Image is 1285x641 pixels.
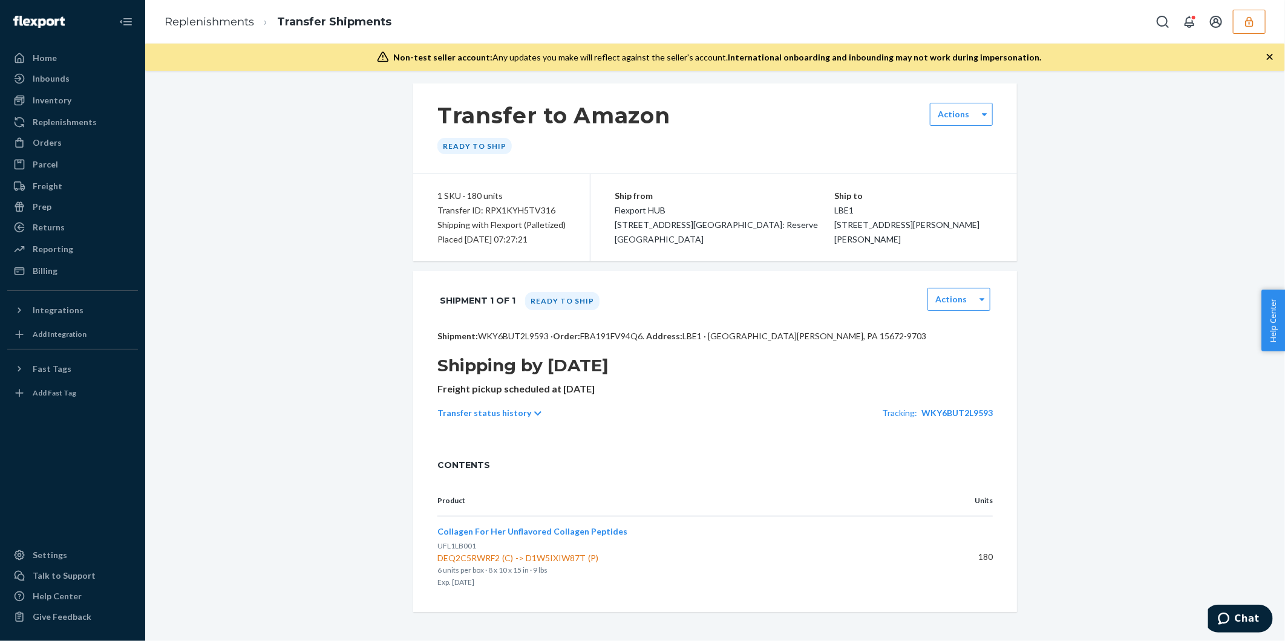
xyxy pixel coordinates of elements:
[7,112,138,132] a: Replenishments
[437,138,512,154] div: Ready to ship
[33,137,62,149] div: Orders
[437,354,993,376] h1: Shipping by [DATE]
[834,189,993,203] p: Ship to
[437,407,531,419] p: Transfer status history
[33,52,57,64] div: Home
[394,52,493,62] span: Non-test seller account:
[942,495,993,506] p: Units
[615,205,818,244] span: Flexport HUB [STREET_ADDRESS][GEOGRAPHIC_DATA]: Reserve [GEOGRAPHIC_DATA]
[1204,10,1228,34] button: Open account menu
[7,48,138,68] a: Home
[7,545,138,565] a: Settings
[277,15,391,28] a: Transfer Shipments
[13,16,65,28] img: Flexport logo
[1208,605,1273,635] iframe: Opens a widget where you can chat to one of our agents
[553,331,644,341] span: Order:
[7,91,138,110] a: Inventory
[33,158,58,171] div: Parcel
[155,4,401,40] ol: breadcrumbs
[33,116,97,128] div: Replenishments
[437,541,476,550] span: UFL1LB001
[437,495,923,506] p: Product
[437,189,566,203] div: 1 SKU · 180 units
[33,265,57,277] div: Billing
[942,551,993,563] p: 180
[437,459,993,471] span: CONTENTS
[33,304,83,316] div: Integrations
[33,243,73,255] div: Reporting
[394,51,1042,63] div: Any updates you make will reflect against the seller's account.
[938,108,969,120] label: Actions
[7,133,138,152] a: Orders
[437,564,923,576] p: 6 units per box · 8 x 10 x 15 in · 9 lbs
[437,552,923,564] span: DEQ2C5RWRF2 -> D1W5IXIW87T
[7,69,138,88] a: Inbounds
[7,587,138,606] a: Help Center
[437,232,566,247] div: Placed [DATE] 07:27:21
[7,261,138,281] a: Billing
[7,197,138,216] a: Prep
[7,566,138,585] button: Talk to Support
[437,103,670,128] h1: Transfer to Amazon
[728,52,1042,62] span: International onboarding and inbounding may not work during impersonation.
[33,221,65,233] div: Returns
[33,94,71,106] div: Inventory
[500,552,515,564] div: (C)
[580,331,644,341] span: FBA191FV94Q6 .
[33,388,76,398] div: Add Fast Tag
[33,73,70,85] div: Inbounds
[33,611,91,623] div: Give Feedback
[7,359,138,379] button: Fast Tags
[437,576,923,588] p: Exp. [DATE]
[33,180,62,192] div: Freight
[834,205,979,244] span: LBE1 [STREET_ADDRESS][PERSON_NAME][PERSON_NAME]
[440,288,515,313] h1: Shipment 1 of 1
[437,203,566,218] div: Transfer ID: RPX1KYH5TV316
[33,549,67,561] div: Settings
[586,552,601,564] div: (P)
[7,177,138,196] a: Freight
[7,218,138,237] a: Returns
[437,382,993,396] p: Freight pickup scheduled at [DATE]
[921,408,993,418] a: WKY6BUT2L9593
[33,590,82,602] div: Help Center
[7,325,138,344] a: Add Integration
[437,331,478,341] span: Shipment:
[882,408,917,418] span: Tracking:
[646,331,682,341] span: Address:
[437,218,566,232] p: Shipping with Flexport (Palletized)
[7,301,138,320] button: Integrations
[7,239,138,259] a: Reporting
[1177,10,1202,34] button: Open notifications
[437,525,627,538] button: Collagen For Her Unflavored Collagen Peptides
[33,363,71,375] div: Fast Tags
[615,189,834,203] p: Ship from
[33,201,51,213] div: Prep
[7,607,138,626] button: Give Feedback
[7,155,138,174] a: Parcel
[1151,10,1175,34] button: Open Search Box
[114,10,138,34] button: Close Navigation
[7,383,138,403] a: Add Fast Tag
[1261,290,1285,351] button: Help Center
[437,330,993,342] p: WKY6BUT2L9593 · LBE1 · [GEOGRAPHIC_DATA][PERSON_NAME], PA 15672-9703
[437,526,627,536] span: Collagen For Her Unflavored Collagen Peptides
[33,329,87,339] div: Add Integration
[165,15,254,28] a: Replenishments
[935,293,967,305] label: Actions
[33,570,96,582] div: Talk to Support
[525,292,600,310] div: Ready to ship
